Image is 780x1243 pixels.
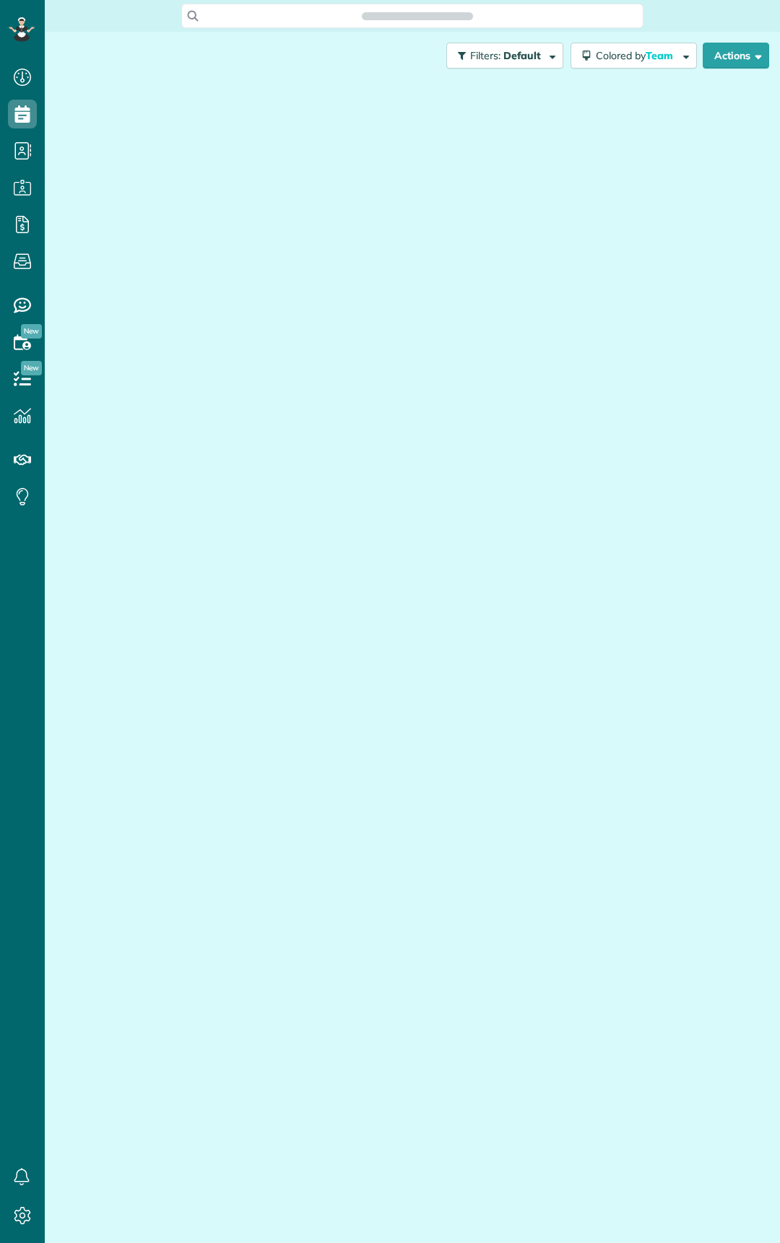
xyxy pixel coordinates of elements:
a: Filters: Default [439,43,563,69]
span: Colored by [596,49,678,62]
span: Team [646,49,675,62]
span: Search ZenMaid… [376,9,458,23]
button: Filters: Default [446,43,563,69]
span: New [21,361,42,375]
span: Default [503,49,542,62]
button: Actions [703,43,769,69]
span: New [21,324,42,339]
button: Colored byTeam [571,43,697,69]
span: Filters: [470,49,500,62]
